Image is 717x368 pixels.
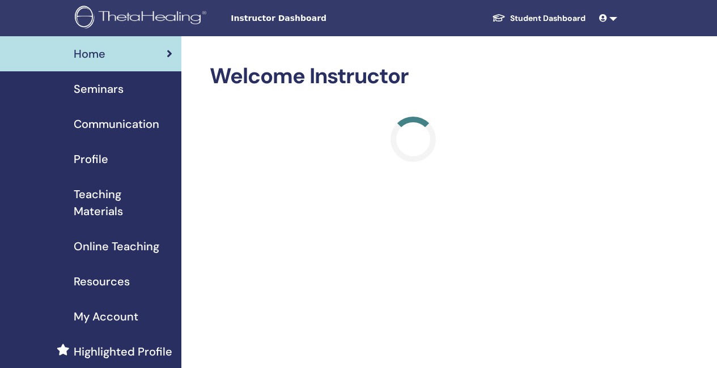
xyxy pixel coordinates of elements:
span: Highlighted Profile [74,343,172,360]
img: graduation-cap-white.svg [492,13,506,23]
a: Student Dashboard [483,8,595,29]
img: logo.png [75,6,210,31]
span: Instructor Dashboard [231,12,401,24]
span: Teaching Materials [74,186,172,220]
span: Seminars [74,80,124,97]
span: Profile [74,151,108,168]
span: Home [74,45,105,62]
span: Online Teaching [74,238,159,255]
span: Resources [74,273,130,290]
span: Communication [74,115,159,132]
span: My Account [74,308,138,325]
h2: Welcome Instructor [210,63,617,89]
